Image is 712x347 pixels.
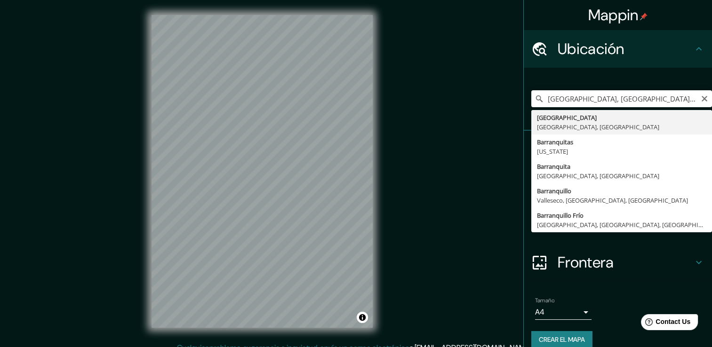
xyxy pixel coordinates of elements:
button: Alternar atribución [357,312,368,323]
input: Elige tu ciudad o área [531,90,712,107]
font: Mappin [588,5,639,25]
div: Ubicación [524,30,712,68]
div: [GEOGRAPHIC_DATA], [GEOGRAPHIC_DATA] [537,122,706,132]
div: [GEOGRAPHIC_DATA], [GEOGRAPHIC_DATA] [537,171,706,181]
div: Barranquitas [537,137,706,147]
div: Diseño [524,206,712,244]
label: Tamaño [535,297,554,305]
h4: Frontera [558,253,693,272]
button: Claro [701,94,708,103]
font: Crear el mapa [539,334,585,346]
div: Valleseco, [GEOGRAPHIC_DATA], [GEOGRAPHIC_DATA] [537,196,706,205]
h4: Diseño [558,215,693,234]
div: Barranquita [537,162,706,171]
div: Barranquillo Frío [537,211,706,220]
h4: Ubicación [558,39,693,58]
div: Pines [524,131,712,168]
div: [US_STATE] [537,147,706,156]
iframe: Help widget launcher [628,310,702,337]
div: Frontera [524,244,712,281]
div: [GEOGRAPHIC_DATA] [537,113,706,122]
div: [GEOGRAPHIC_DATA], [GEOGRAPHIC_DATA], [GEOGRAPHIC_DATA] [537,220,706,229]
div: A4 [535,305,592,320]
canvas: Mapa [152,15,373,328]
img: pin-icon.png [640,13,648,20]
div: Barranquillo [537,186,706,196]
div: Estilo [524,168,712,206]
